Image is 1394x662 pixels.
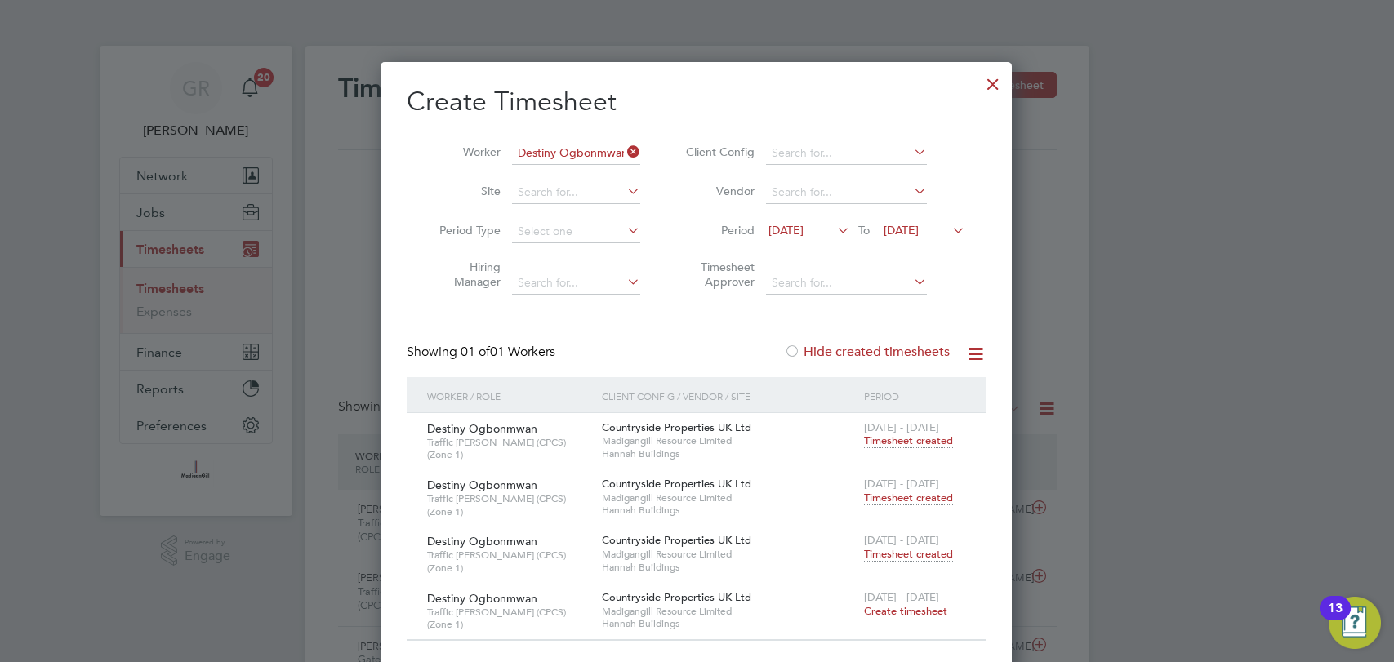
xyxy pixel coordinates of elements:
span: Timesheet created [864,433,953,448]
span: Countryside Properties UK Ltd [602,533,751,547]
span: [DATE] - [DATE] [864,477,939,491]
span: Madigangill Resource Limited [602,491,856,504]
span: Traffic [PERSON_NAME] (CPCS) (Zone 1) [427,549,590,574]
input: Search for... [766,272,927,295]
label: Hide created timesheets [784,344,950,360]
input: Search for... [512,272,640,295]
span: [DATE] - [DATE] [864,533,939,547]
label: Period Type [427,223,501,238]
span: To [853,220,875,241]
label: Worker [427,144,501,159]
span: Hannah Buildings [602,504,856,517]
span: [DATE] - [DATE] [864,590,939,604]
div: Worker / Role [423,377,598,415]
label: Hiring Manager [427,260,501,289]
span: Traffic [PERSON_NAME] (CPCS) (Zone 1) [427,606,590,631]
h2: Create Timesheet [407,85,986,119]
div: Period [860,377,969,415]
input: Search for... [512,181,640,204]
div: 13 [1328,608,1343,629]
span: 01 Workers [461,344,555,360]
span: [DATE] [884,223,919,238]
span: Countryside Properties UK Ltd [602,420,751,434]
input: Search for... [766,181,927,204]
label: Site [427,184,501,198]
input: Search for... [766,142,927,165]
label: Client Config [681,144,755,159]
input: Search for... [512,142,640,165]
span: Hannah Buildings [602,561,856,574]
span: [DATE] - [DATE] [864,420,939,434]
span: Madigangill Resource Limited [602,434,856,447]
span: Create timesheet [864,604,947,618]
input: Select one [512,220,640,243]
span: Traffic [PERSON_NAME] (CPCS) (Zone 1) [427,492,590,518]
span: Madigangill Resource Limited [602,605,856,618]
span: Hannah Buildings [602,617,856,630]
span: Countryside Properties UK Ltd [602,477,751,491]
span: Hannah Buildings [602,447,856,460]
span: Destiny Ogbonmwan [427,534,537,549]
button: Open Resource Center, 13 new notifications [1329,597,1381,649]
label: Timesheet Approver [681,260,755,289]
span: Destiny Ogbonmwan [427,421,537,436]
div: Showing [407,344,559,361]
span: 01 of [461,344,490,360]
span: Timesheet created [864,491,953,505]
span: Countryside Properties UK Ltd [602,590,751,604]
span: Destiny Ogbonmwan [427,591,537,606]
label: Vendor [681,184,755,198]
span: Traffic [PERSON_NAME] (CPCS) (Zone 1) [427,436,590,461]
div: Client Config / Vendor / Site [598,377,860,415]
span: Timesheet created [864,547,953,562]
label: Period [681,223,755,238]
span: Madigangill Resource Limited [602,548,856,561]
span: [DATE] [768,223,804,238]
span: Destiny Ogbonmwan [427,478,537,492]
